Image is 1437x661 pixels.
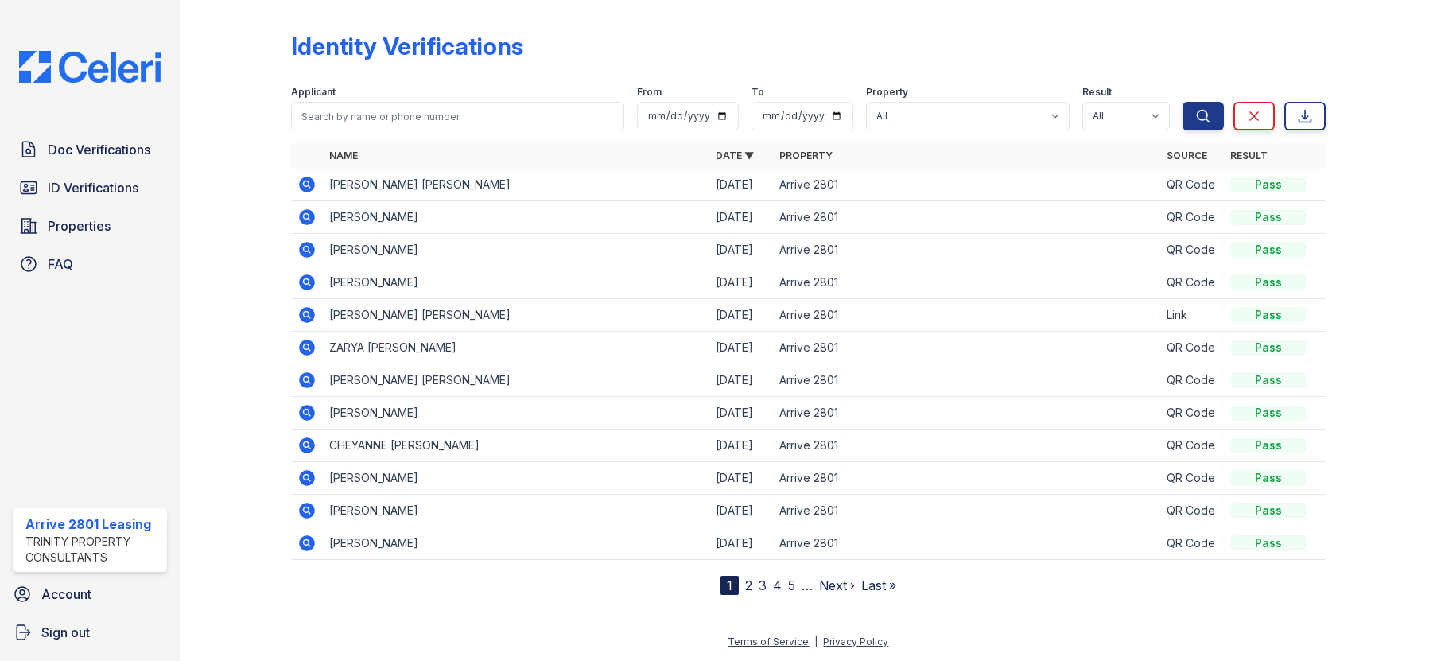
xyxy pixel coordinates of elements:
span: ID Verifications [48,178,138,197]
a: Last » [861,577,896,593]
td: ZARYA [PERSON_NAME] [323,332,709,364]
input: Search by name or phone number [291,102,623,130]
a: 5 [788,577,795,593]
a: Privacy Policy [823,636,888,647]
td: [PERSON_NAME] [323,201,709,234]
a: Account [6,578,173,610]
a: ID Verifications [13,172,167,204]
td: QR Code [1160,169,1224,201]
div: Pass [1230,503,1307,519]
div: Pass [1230,242,1307,258]
div: Pass [1230,405,1307,421]
td: [DATE] [709,299,773,332]
td: QR Code [1160,462,1224,495]
td: Arrive 2801 [773,397,1159,430]
span: Account [41,585,91,604]
td: [DATE] [709,169,773,201]
td: [DATE] [709,462,773,495]
span: Properties [48,216,111,235]
div: Pass [1230,209,1307,225]
div: Arrive 2801 Leasing [25,515,161,534]
td: [DATE] [709,201,773,234]
a: 3 [759,577,767,593]
div: Pass [1230,372,1307,388]
td: Arrive 2801 [773,495,1159,527]
label: Applicant [291,86,336,99]
span: FAQ [48,255,73,274]
td: QR Code [1160,201,1224,234]
div: Pass [1230,470,1307,486]
td: QR Code [1160,397,1224,430]
td: [DATE] [709,527,773,560]
td: QR Code [1160,527,1224,560]
img: CE_Logo_Blue-a8612792a0a2168367f1c8372b55b34899dd931a85d93a1a3d3e32e68fde9ad4.png [6,51,173,83]
td: [PERSON_NAME] [323,266,709,299]
a: 4 [773,577,782,593]
div: Pass [1230,340,1307,356]
div: Pass [1230,535,1307,551]
label: Property [866,86,908,99]
a: Result [1230,150,1268,161]
td: Arrive 2801 [773,201,1159,234]
td: QR Code [1160,495,1224,527]
label: From [637,86,662,99]
td: QR Code [1160,364,1224,397]
a: Date ▼ [716,150,754,161]
div: | [814,636,818,647]
div: 1 [720,576,739,595]
td: QR Code [1160,430,1224,462]
div: Identity Verifications [291,32,523,60]
td: [PERSON_NAME] [323,234,709,266]
div: Trinity Property Consultants [25,534,161,566]
div: Pass [1230,437,1307,453]
a: 2 [745,577,752,593]
td: [DATE] [709,332,773,364]
td: QR Code [1160,266,1224,299]
div: Pass [1230,274,1307,290]
a: Property [779,150,833,161]
label: To [752,86,764,99]
td: Arrive 2801 [773,299,1159,332]
td: [DATE] [709,495,773,527]
a: Doc Verifications [13,134,167,165]
div: Pass [1230,177,1307,192]
td: QR Code [1160,332,1224,364]
a: Sign out [6,616,173,648]
label: Result [1082,86,1112,99]
td: Arrive 2801 [773,332,1159,364]
td: [PERSON_NAME] [PERSON_NAME] [323,169,709,201]
td: [PERSON_NAME] [PERSON_NAME] [323,299,709,332]
a: Source [1167,150,1207,161]
a: Properties [13,210,167,242]
td: [DATE] [709,397,773,430]
td: Arrive 2801 [773,234,1159,266]
td: Arrive 2801 [773,364,1159,397]
a: Next › [819,577,855,593]
td: [PERSON_NAME] [323,462,709,495]
td: Arrive 2801 [773,169,1159,201]
td: Arrive 2801 [773,527,1159,560]
a: Name [329,150,358,161]
td: CHEYANNE [PERSON_NAME] [323,430,709,462]
td: [DATE] [709,430,773,462]
td: QR Code [1160,234,1224,266]
span: Sign out [41,623,90,642]
span: … [802,576,813,595]
div: Pass [1230,307,1307,323]
td: [DATE] [709,234,773,266]
td: [DATE] [709,266,773,299]
a: Terms of Service [728,636,809,647]
td: [DATE] [709,364,773,397]
td: Arrive 2801 [773,266,1159,299]
td: Arrive 2801 [773,462,1159,495]
td: Arrive 2801 [773,430,1159,462]
td: [PERSON_NAME] [323,527,709,560]
span: Doc Verifications [48,140,150,159]
td: [PERSON_NAME] [323,495,709,527]
a: FAQ [13,248,167,280]
td: [PERSON_NAME] [PERSON_NAME] [323,364,709,397]
td: Link [1160,299,1224,332]
td: [PERSON_NAME] [323,397,709,430]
